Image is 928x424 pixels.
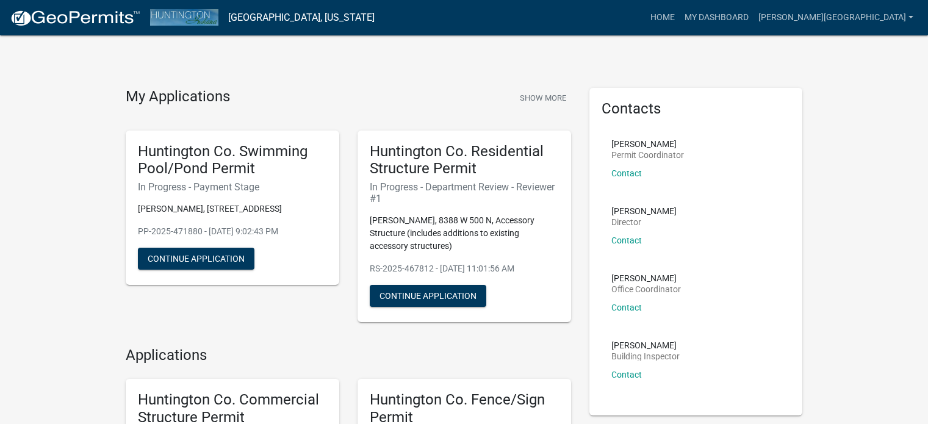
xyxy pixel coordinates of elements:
h5: Contacts [602,100,791,118]
p: [PERSON_NAME] [611,140,684,148]
button: Show More [515,88,571,108]
p: RS-2025-467812 - [DATE] 11:01:56 AM [370,262,559,275]
p: Building Inspector [611,352,680,361]
a: [GEOGRAPHIC_DATA], [US_STATE] [228,7,375,28]
a: [PERSON_NAME][GEOGRAPHIC_DATA] [754,6,918,29]
p: Office Coordinator [611,285,681,293]
h5: Huntington Co. Swimming Pool/Pond Permit [138,143,327,178]
p: [PERSON_NAME] [611,274,681,282]
p: [PERSON_NAME] [611,341,680,350]
p: Director [611,218,677,226]
a: Contact [611,303,642,312]
p: [PERSON_NAME], [STREET_ADDRESS] [138,203,327,215]
a: Contact [611,235,642,245]
a: Contact [611,168,642,178]
p: Permit Coordinator [611,151,684,159]
h4: My Applications [126,88,230,106]
h4: Applications [126,347,571,364]
p: [PERSON_NAME] [611,207,677,215]
a: Home [646,6,680,29]
img: Huntington County, Indiana [150,9,218,26]
button: Continue Application [138,248,254,270]
p: PP-2025-471880 - [DATE] 9:02:43 PM [138,225,327,238]
h6: In Progress - Payment Stage [138,181,327,193]
a: My Dashboard [680,6,754,29]
h5: Huntington Co. Residential Structure Permit [370,143,559,178]
a: Contact [611,370,642,379]
button: Continue Application [370,285,486,307]
p: [PERSON_NAME], 8388 W 500 N, Accessory Structure (includes additions to existing accessory struct... [370,214,559,253]
h6: In Progress - Department Review - Reviewer #1 [370,181,559,204]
